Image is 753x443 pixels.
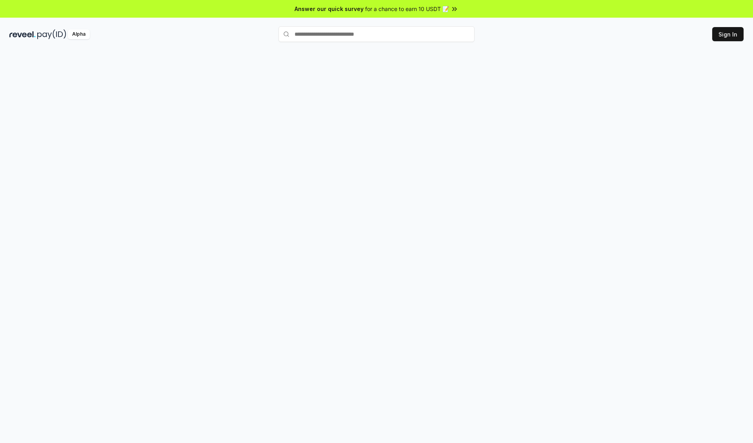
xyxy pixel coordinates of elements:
img: pay_id [37,29,66,39]
button: Sign In [712,27,744,41]
span: for a chance to earn 10 USDT 📝 [365,5,449,13]
span: Answer our quick survey [295,5,364,13]
div: Alpha [68,29,90,39]
img: reveel_dark [9,29,36,39]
